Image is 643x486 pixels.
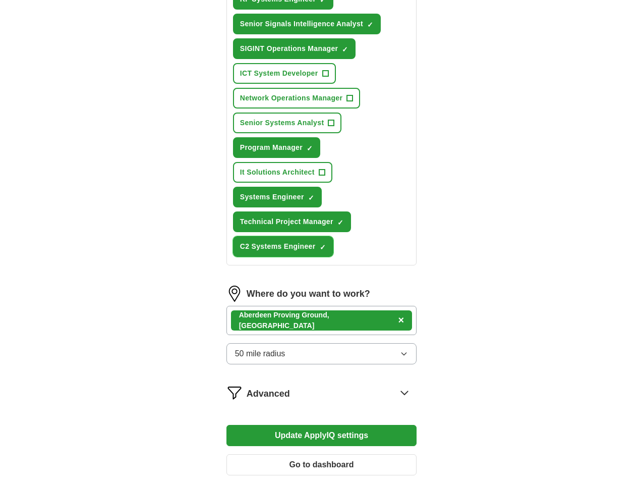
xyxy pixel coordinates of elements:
[226,343,417,364] button: 50 mile radius
[226,425,417,446] button: Update ApplyIQ settings
[240,93,343,103] span: Network Operations Manager
[240,43,338,54] span: SIGINT Operations Manager
[240,241,316,252] span: C2 Systems Engineer
[320,243,326,251] span: ✓
[337,219,343,227] span: ✓
[233,88,361,109] button: Network Operations Manager
[240,192,304,202] span: Systems Engineer
[233,113,342,133] button: Senior Systems Analyst
[226,454,417,475] button: Go to dashboard
[226,286,243,302] img: location.png
[247,387,290,401] span: Advanced
[342,45,348,53] span: ✓
[233,187,322,207] button: Systems Engineer✓
[233,236,333,257] button: C2 Systems Engineer✓
[398,314,404,326] span: ×
[240,19,363,29] span: Senior Signals Intelligence Analyst
[308,194,314,202] span: ✓
[233,137,320,158] button: Program Manager✓
[233,211,351,232] button: Technical Project Manager✓
[367,21,373,29] span: ✓
[240,217,333,227] span: Technical Project Manager
[226,385,243,401] img: filter
[233,63,336,84] button: ICT System Developer
[233,162,332,183] button: It Solutions Architect
[240,68,318,79] span: ICT System Developer
[240,167,315,178] span: It Solutions Architect
[233,14,381,34] button: Senior Signals Intelligence Analyst✓
[240,142,303,153] span: Program Manager
[235,348,285,360] span: 50 mile radius
[307,144,313,152] span: ✓
[247,287,370,301] label: Where do you want to work?
[240,118,324,128] span: Senior Systems Analyst
[233,38,356,59] button: SIGINT Operations Manager✓
[239,310,394,331] div: Aberdeen Proving Ground, [GEOGRAPHIC_DATA]
[398,313,404,328] button: ×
